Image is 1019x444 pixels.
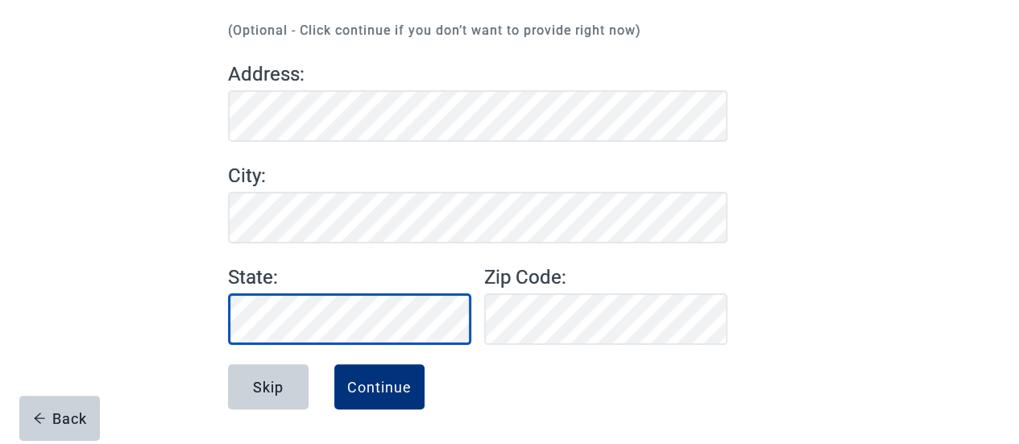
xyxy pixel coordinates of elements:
[334,364,425,409] button: Continue
[19,396,100,441] button: arrow-leftBack
[347,379,412,395] div: Continue
[228,364,309,409] button: Skip
[33,412,46,425] span: arrow-left
[253,379,284,395] div: Skip
[228,263,471,292] label: State :
[228,21,727,40] p: (Optional - Click continue if you don’t want to provide right now)
[228,161,727,190] label: City :
[228,60,727,89] label: Address :
[484,263,727,292] label: Zip Code :
[33,410,87,426] div: Back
